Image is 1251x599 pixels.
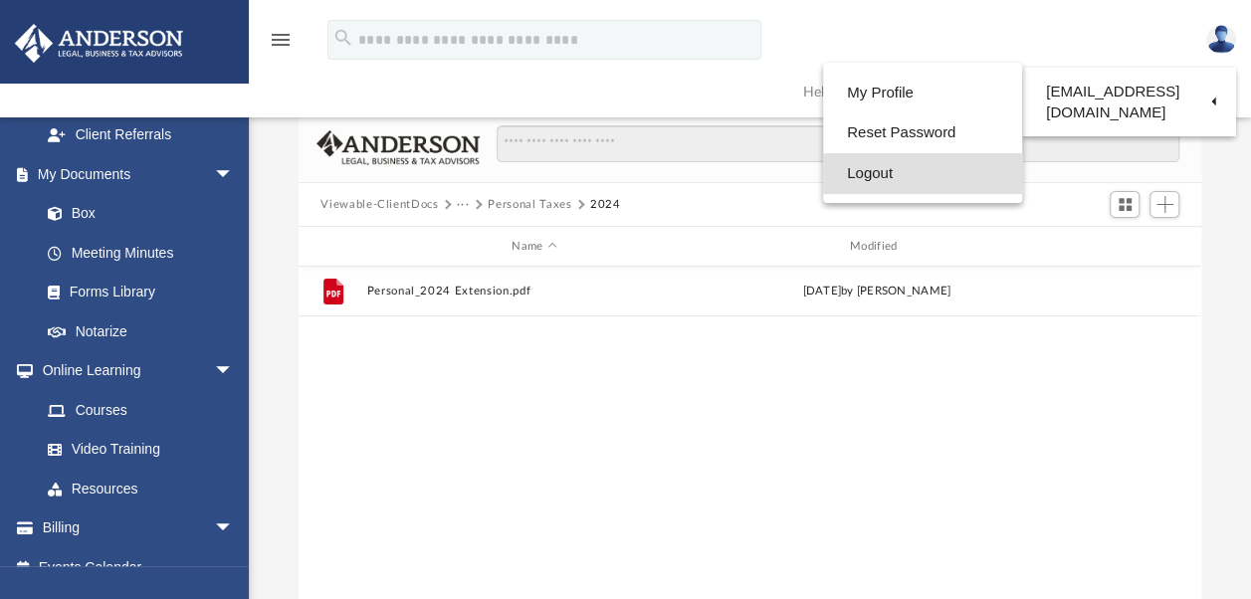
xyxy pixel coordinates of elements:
a: Video Training [28,430,244,470]
a: My Profile [823,73,1022,113]
a: Courses [28,390,254,430]
a: menu [269,38,293,52]
a: My Documentsarrow_drop_down [14,154,254,194]
input: Search files and folders [497,125,1179,163]
button: ··· [457,196,470,214]
button: Viewable-ClientDocs [320,196,438,214]
a: Resources [28,469,254,508]
a: Logout [823,153,1022,194]
a: Help Center [788,53,1012,131]
img: Anderson Advisors Platinum Portal [9,24,189,63]
span: arrow_drop_down [214,154,254,195]
span: arrow_drop_down [214,351,254,392]
a: Notarize [28,311,254,351]
div: Modified [710,238,1044,256]
i: menu [269,28,293,52]
a: Client Referrals [28,115,254,155]
a: Meeting Minutes [28,233,254,273]
img: User Pic [1206,25,1236,54]
div: Name [366,238,701,256]
i: search [332,27,354,49]
button: Add [1149,191,1179,219]
button: Personal_2024 Extension.pdf [367,285,702,298]
span: arrow_drop_down [214,508,254,549]
div: [DATE] by [PERSON_NAME] [710,283,1044,300]
button: Switch to Grid View [1110,191,1140,219]
a: Box [28,194,244,234]
button: Personal Taxes [488,196,571,214]
div: id [1053,238,1192,256]
a: Billingarrow_drop_down [14,508,264,548]
a: Events Calendar [14,547,264,587]
div: id [308,238,357,256]
a: Forms Library [28,273,244,312]
a: Reset Password [823,112,1022,153]
a: Online Learningarrow_drop_down [14,351,254,391]
button: 2024 [590,196,621,214]
a: [EMAIL_ADDRESS][DOMAIN_NAME] [1022,73,1236,131]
